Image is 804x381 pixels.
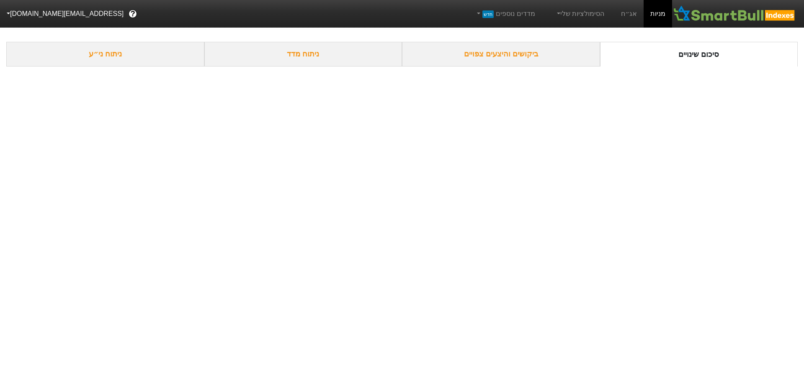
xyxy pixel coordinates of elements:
div: ביקושים והיצעים צפויים [402,42,600,66]
div: ניתוח ני״ע [6,42,204,66]
div: ניתוח מדד [204,42,402,66]
a: הסימולציות שלי [552,5,608,22]
a: מדדים נוספיםחדש [472,5,539,22]
span: ? [131,8,135,20]
div: סיכום שינויים [600,42,798,66]
span: חדש [482,10,494,18]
